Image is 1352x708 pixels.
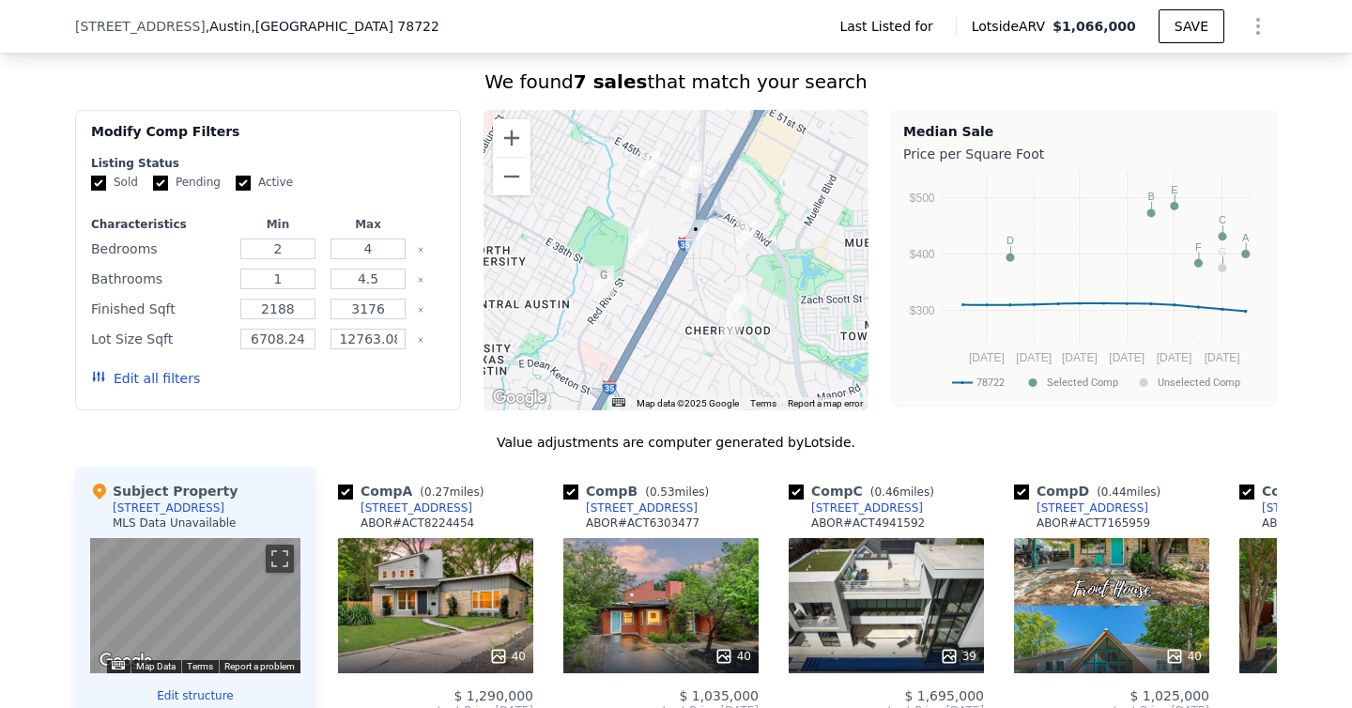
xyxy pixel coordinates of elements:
span: ( miles) [863,485,942,499]
text: Unselected Comp [1158,377,1240,390]
div: Bathrooms [91,266,229,292]
div: Finished Sqft [91,296,229,322]
button: Clear [417,306,424,314]
div: Street View [90,538,300,673]
span: Last Listed for [839,17,940,36]
div: Characteristics [91,217,229,232]
div: 4104 Bradwood Rd [685,220,706,252]
span: $ 1,290,000 [453,688,533,703]
span: ( miles) [638,485,716,499]
text: C [1219,214,1226,225]
div: Bedrooms [91,236,229,262]
span: $ 1,025,000 [1129,688,1209,703]
div: Value adjustments are computer generated by Lotside . [75,433,1277,452]
text: G [1219,246,1227,257]
text: $400 [910,248,935,261]
a: Report a map error [788,398,863,408]
text: [DATE] [1205,351,1240,364]
div: Map [90,538,300,673]
text: [DATE] [969,351,1005,364]
div: ABOR # ACT7165959 [1037,516,1150,531]
img: Google [488,386,550,410]
span: 0.46 [874,485,899,499]
div: We found that match your search [75,69,1277,95]
label: Active [236,175,293,191]
button: Clear [417,246,424,254]
div: [STREET_ADDRESS] [113,500,224,516]
span: [STREET_ADDRESS] [75,17,206,36]
div: Max [327,217,409,232]
a: [STREET_ADDRESS] [789,500,923,516]
strong: 7 sales [574,70,648,93]
a: Terms (opens in new tab) [750,398,776,408]
button: Edit all filters [91,369,200,388]
span: ( miles) [1089,485,1168,499]
div: MLS Data Unavailable [113,516,237,531]
a: [STREET_ADDRESS] [563,500,698,516]
input: Active [236,176,251,191]
div: A chart. [903,167,1265,402]
div: 3907 Becker Ave [628,229,649,261]
div: 4404 Red River St [639,149,660,181]
text: A [1242,232,1250,243]
span: $ 1,695,000 [904,688,984,703]
span: , [GEOGRAPHIC_DATA] 78722 [251,19,439,34]
a: Open this area in Google Maps (opens a new window) [488,386,550,410]
button: Map Data [136,660,176,673]
a: Terms (opens in new tab) [187,661,213,671]
button: Clear [417,336,424,344]
div: 3901 Cherrywood RD Unit House A & B [727,289,747,321]
input: Pending [153,176,168,191]
button: Zoom in [493,119,530,157]
text: Selected Comp [1047,377,1118,390]
div: Comp C [789,482,942,500]
button: Zoom out [493,158,530,195]
div: 4214 Wilshire Pkwy [736,221,757,253]
div: Modify Comp Filters [91,122,445,156]
span: $1,066,000 [1052,19,1136,34]
a: Open this area in Google Maps (opens a new window) [95,649,157,673]
text: B [1147,191,1154,202]
text: [DATE] [1157,351,1192,364]
div: Comp D [1014,482,1168,500]
div: [STREET_ADDRESS] [361,500,472,516]
button: Keyboard shortcuts [612,398,625,407]
div: Lot Size Sqft [91,326,229,352]
div: ABOR # ACT8224454 [361,516,474,531]
div: Median Sale [903,122,1265,141]
div: Comp A [338,482,491,500]
text: D [1006,236,1014,247]
button: Keyboard shortcuts [112,661,125,670]
span: Map data ©2025 Google [637,398,739,408]
input: Sold [91,176,106,191]
span: Lotside ARV [972,17,1052,36]
div: 40 [714,647,751,666]
text: 78722 [976,377,1005,390]
div: ABOR # ACT6303477 [586,516,699,531]
a: [STREET_ADDRESS] [338,500,472,516]
div: 3508 Red River St [593,266,614,298]
text: [DATE] [1016,351,1052,364]
text: [DATE] [1109,351,1145,364]
a: [STREET_ADDRESS] [1014,500,1148,516]
div: [STREET_ADDRESS] [586,500,698,516]
div: ABOR # ACT4941592 [811,516,925,531]
button: Edit structure [90,688,300,703]
div: Comp B [563,482,716,500]
div: 39 [940,647,976,666]
div: Min [237,217,319,232]
text: E [1171,184,1177,195]
div: 1704 E 38th St [720,311,741,343]
text: F [1195,241,1202,253]
div: [STREET_ADDRESS] [1037,500,1148,516]
a: Report a problem [224,661,295,671]
span: 0.27 [424,485,450,499]
button: Clear [417,276,424,284]
label: Sold [91,175,138,191]
text: [DATE] [1062,351,1098,364]
div: 1028 Ellingson Ln [682,162,702,193]
div: Listing Status [91,156,445,171]
div: Subject Property [90,482,238,500]
img: Google [95,649,157,673]
span: , Austin [206,17,439,36]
